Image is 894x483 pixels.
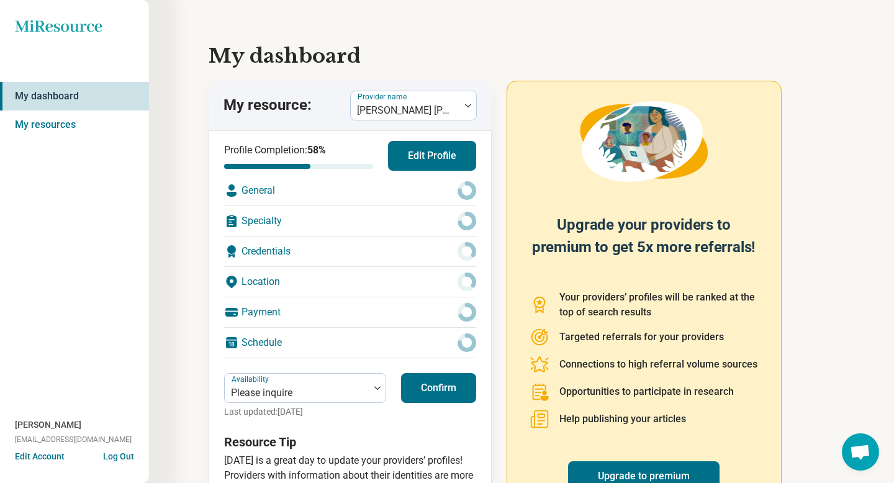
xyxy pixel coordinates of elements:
[842,433,879,471] div: Open chat
[358,93,409,101] label: Provider name
[15,450,65,463] button: Edit Account
[559,357,757,372] p: Connections to high referral volume sources
[224,297,476,327] div: Payment
[224,267,476,297] div: Location
[388,141,476,171] button: Edit Profile
[15,418,81,431] span: [PERSON_NAME]
[559,290,759,320] p: Your providers’ profiles will be ranked at the top of search results
[224,237,476,266] div: Credentials
[307,144,326,156] span: 58 %
[530,214,759,275] h2: Upgrade your providers to premium to get 5x more referrals!
[559,412,686,427] p: Help publishing your articles
[232,375,271,384] label: Availability
[209,41,834,71] h1: My dashboard
[224,176,476,205] div: General
[559,330,724,345] p: Targeted referrals for your providers
[224,206,476,236] div: Specialty
[224,405,386,418] p: Last updated: [DATE]
[223,95,312,116] p: My resource:
[401,373,476,403] button: Confirm
[559,384,734,399] p: Opportunities to participate in research
[224,433,476,451] h3: Resource Tip
[224,143,373,169] div: Profile Completion:
[224,328,476,358] div: Schedule
[15,434,132,445] span: [EMAIL_ADDRESS][DOMAIN_NAME]
[103,450,134,460] button: Log Out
